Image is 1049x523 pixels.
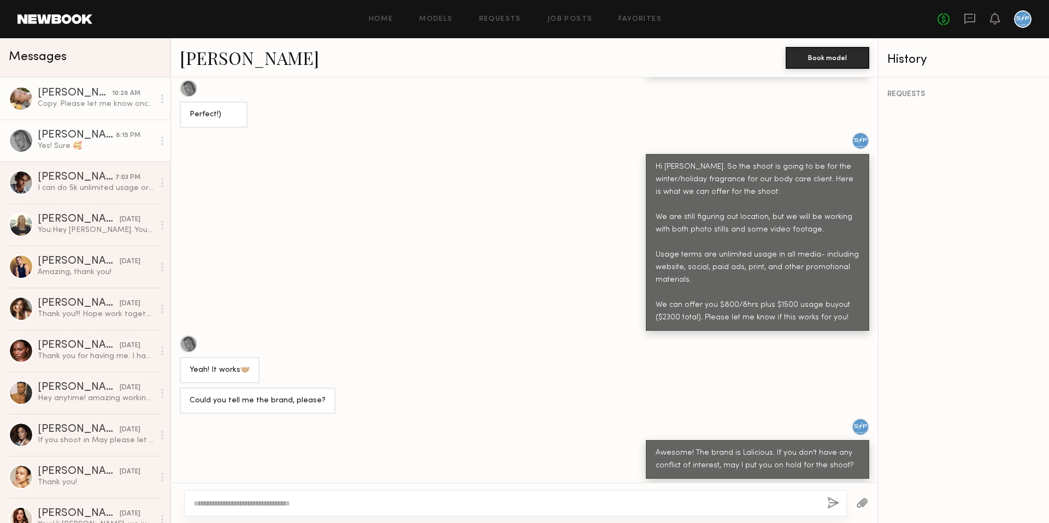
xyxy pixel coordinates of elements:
div: [PERSON_NAME] [38,340,120,351]
a: [PERSON_NAME] [180,46,319,69]
div: 10:28 AM [112,88,140,99]
div: [PERSON_NAME] [38,88,112,99]
div: REQUESTS [887,91,1040,98]
div: Amazing, thank you! [38,267,154,277]
span: Messages [9,51,67,63]
div: [PERSON_NAME] [38,214,120,225]
div: [DATE] [120,467,140,477]
div: [DATE] [120,299,140,309]
div: Yeah! It works🤝🏼 [190,364,250,377]
div: [DATE] [120,257,140,267]
div: Could you tell me the brand, please? [190,395,326,407]
a: Requests [479,16,521,23]
div: Perfect!) [190,109,238,121]
div: If you shoot in May please let me know I’ll be in La and available [38,435,154,445]
div: Copy. Please let me know once you have more details. My cell just in case [PHONE_NUMBER] [38,99,154,109]
div: [PERSON_NAME] [38,424,120,435]
div: I can do 5k unlimited usage or we can go through my agent [38,183,154,193]
div: [PERSON_NAME] [38,172,115,183]
a: Favorites [618,16,662,23]
div: [DATE] [120,383,140,393]
div: 7:03 PM [115,173,140,183]
div: Hey anytime! amazing working with you too [PERSON_NAME]! Amazing crew and I had a great time. [38,393,154,403]
div: [DATE] [120,215,140,225]
div: [PERSON_NAME] [38,466,120,477]
div: History [887,54,1040,66]
div: [PERSON_NAME] [38,130,116,141]
a: Models [419,16,452,23]
div: [DATE] [120,341,140,351]
div: [PERSON_NAME] [38,382,120,393]
a: Home [369,16,393,23]
div: [PERSON_NAME] [38,298,120,309]
div: 8:15 PM [116,130,140,141]
a: Book model [786,52,869,62]
div: Thank you! [38,477,154,488]
div: You: Hey [PERSON_NAME]. Your schedule is probably packed, so I hope you get to see these messages... [38,225,154,235]
div: [DATE] [120,509,140,519]
div: [PERSON_NAME] [38,508,120,519]
a: Job Posts [547,16,593,23]
div: Thank you!!! Hope work together again 💘 [38,309,154,319]
div: [PERSON_NAME] [38,256,120,267]
div: Yes! Sure 🥰 [38,141,154,151]
div: Thank you for having me. I had a great time! [38,351,154,361]
div: Awesome! The brand is Lalicious. If you don't have any conflict of interest, may I put you on hol... [656,447,859,472]
div: Hi [PERSON_NAME]. So the shoot is going to be for the winter/holiday fragrance for our body care ... [656,161,859,324]
button: Book model [786,47,869,69]
div: [DATE] [120,425,140,435]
